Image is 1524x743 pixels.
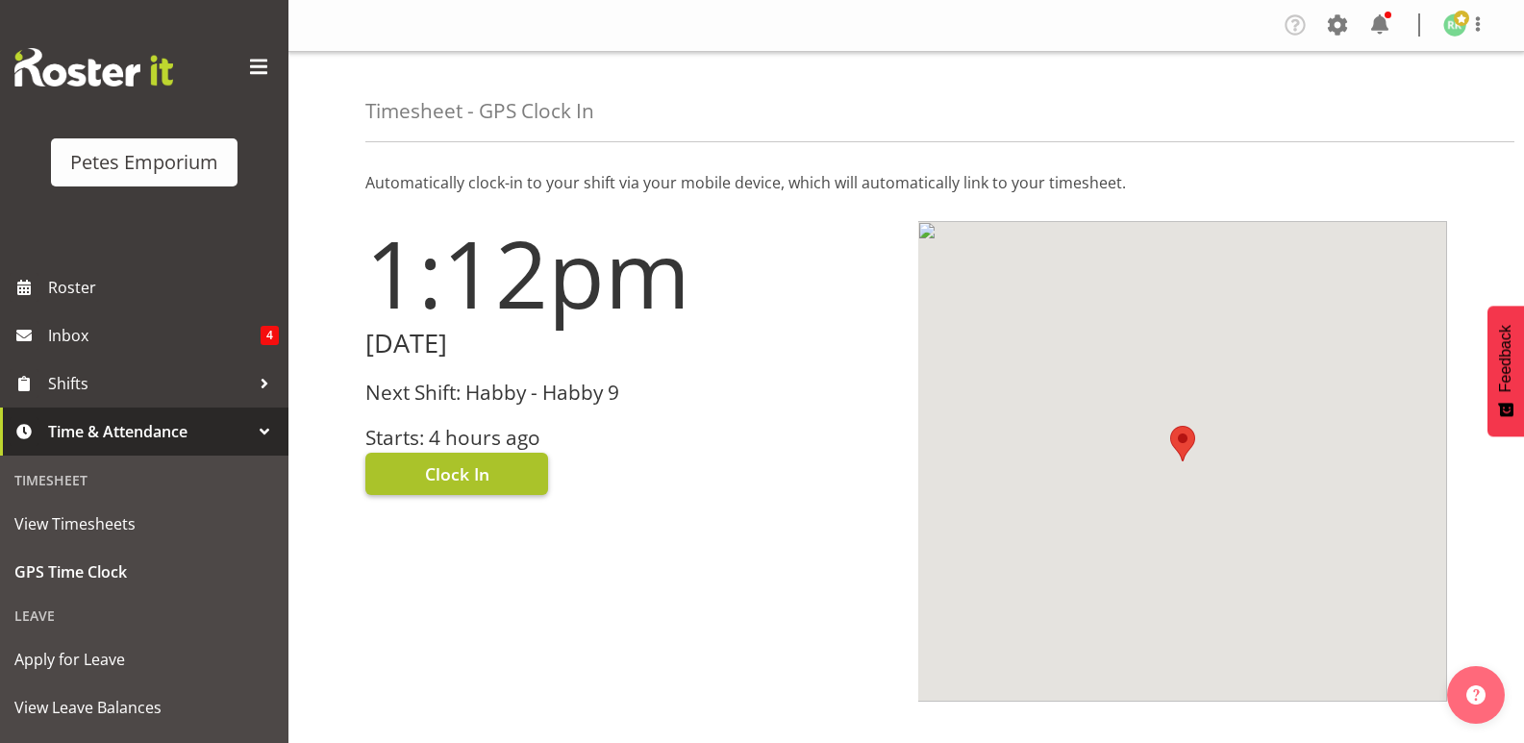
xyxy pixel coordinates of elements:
span: Roster [48,273,279,302]
img: ruth-robertson-taylor722.jpg [1443,13,1466,37]
button: Feedback - Show survey [1487,306,1524,436]
span: Time & Attendance [48,417,250,446]
a: GPS Time Clock [5,548,284,596]
h3: Next Shift: Habby - Habby 9 [365,382,895,404]
div: Leave [5,596,284,635]
span: 4 [261,326,279,345]
div: Petes Emporium [70,148,218,177]
a: View Timesheets [5,500,284,548]
p: Automatically clock-in to your shift via your mobile device, which will automatically link to you... [365,171,1447,194]
span: View Timesheets [14,509,274,538]
span: Clock In [425,461,489,486]
a: Apply for Leave [5,635,284,683]
span: Apply for Leave [14,645,274,674]
span: GPS Time Clock [14,557,274,586]
a: View Leave Balances [5,683,284,731]
span: Feedback [1497,325,1514,392]
h2: [DATE] [365,329,895,359]
span: View Leave Balances [14,693,274,722]
h4: Timesheet - GPS Clock In [365,100,594,122]
h3: Starts: 4 hours ago [365,427,895,449]
div: Timesheet [5,460,284,500]
h1: 1:12pm [365,221,895,325]
img: Rosterit website logo [14,48,173,87]
img: help-xxl-2.png [1466,685,1486,705]
button: Clock In [365,453,548,495]
span: Shifts [48,369,250,398]
span: Inbox [48,321,261,350]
